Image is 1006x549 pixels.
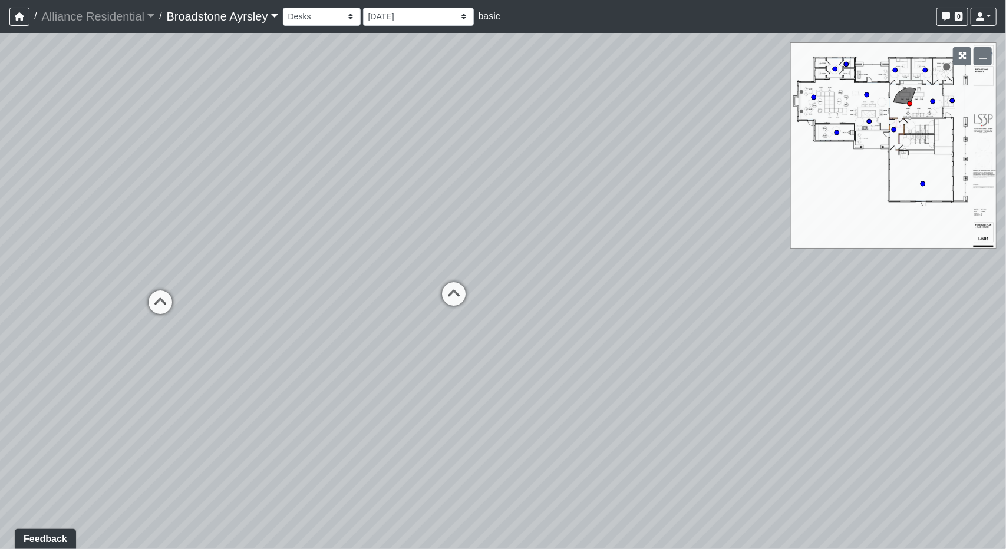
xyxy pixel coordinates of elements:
[41,5,154,28] a: Alliance Residential
[29,5,41,28] span: /
[154,5,166,28] span: /
[955,12,963,21] span: 0
[479,11,500,21] span: basic
[167,5,278,28] a: Broadstone Ayrsley
[936,8,968,26] button: 0
[9,525,78,549] iframe: Ybug feedback widget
